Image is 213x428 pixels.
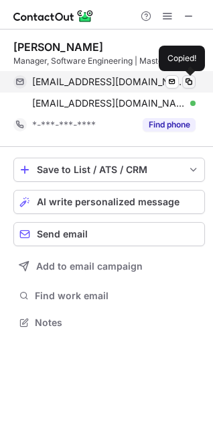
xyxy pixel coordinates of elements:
[32,76,186,88] span: [EMAIL_ADDRESS][DOMAIN_NAME]
[13,254,205,278] button: Add to email campaign
[35,290,200,302] span: Find work email
[13,313,205,332] button: Notes
[13,158,205,182] button: save-profile-one-click
[13,55,205,67] div: Manager, Software Engineering | Mastercard
[13,40,103,54] div: [PERSON_NAME]
[13,222,205,246] button: Send email
[13,8,94,24] img: ContactOut v5.3.10
[13,190,205,214] button: AI write personalized message
[35,317,200,329] span: Notes
[36,261,143,272] span: Add to email campaign
[37,164,182,175] div: Save to List / ATS / CRM
[143,118,196,131] button: Reveal Button
[13,286,205,305] button: Find work email
[37,229,88,239] span: Send email
[37,197,180,207] span: AI write personalized message
[32,97,186,109] span: [EMAIL_ADDRESS][DOMAIN_NAME]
